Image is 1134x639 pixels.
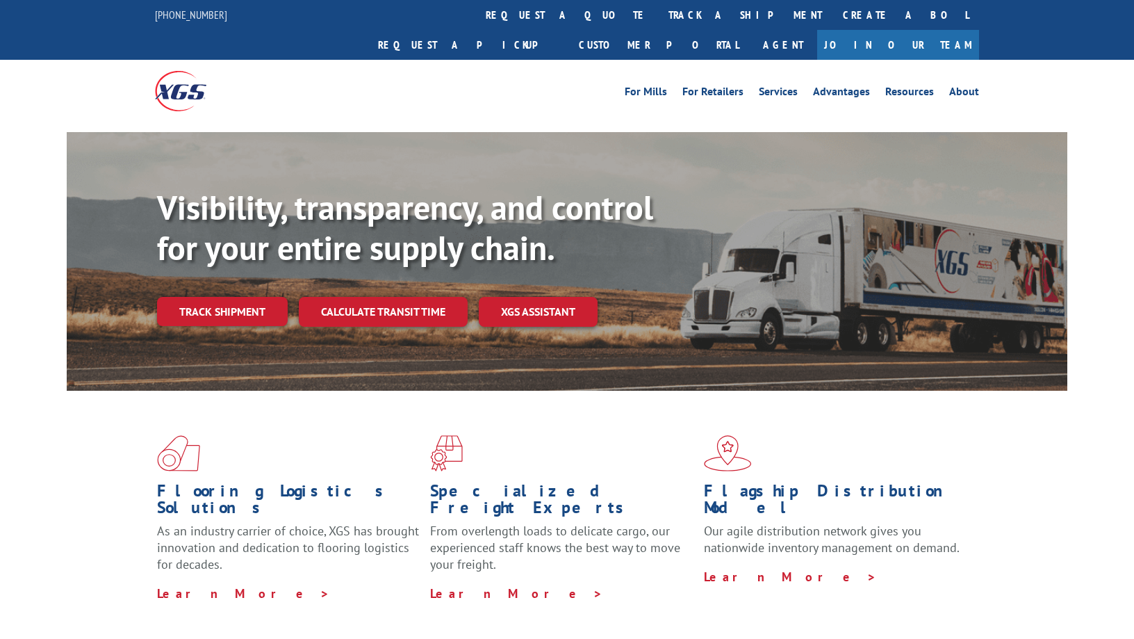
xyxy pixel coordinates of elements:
a: Join Our Team [817,30,979,60]
a: Calculate transit time [299,297,468,327]
a: Services [759,86,798,102]
b: Visibility, transparency, and control for your entire supply chain. [157,186,653,269]
a: Advantages [813,86,870,102]
a: For Retailers [682,86,743,102]
a: Track shipment [157,297,288,326]
a: Learn More > [430,585,603,601]
h1: Flagship Distribution Model [704,483,967,523]
img: xgs-icon-flagship-distribution-model-red [704,435,752,471]
span: Our agile distribution network gives you nationwide inventory management on demand. [704,523,960,556]
img: xgs-icon-focused-on-flooring-red [430,435,463,471]
a: Learn More > [157,585,330,601]
a: About [949,86,979,102]
img: xgs-icon-total-supply-chain-intelligence-red [157,435,200,471]
a: For Mills [625,86,667,102]
a: Resources [885,86,934,102]
h1: Specialized Freight Experts [430,483,693,523]
a: [PHONE_NUMBER] [155,8,227,22]
a: XGS ASSISTANT [479,297,598,327]
a: Request a pickup [368,30,568,60]
a: Customer Portal [568,30,749,60]
a: Agent [749,30,817,60]
a: Learn More > [704,569,877,585]
h1: Flooring Logistics Solutions [157,483,420,523]
span: As an industry carrier of choice, XGS has brought innovation and dedication to flooring logistics... [157,523,419,572]
p: From overlength loads to delicate cargo, our experienced staff knows the best way to move your fr... [430,523,693,585]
